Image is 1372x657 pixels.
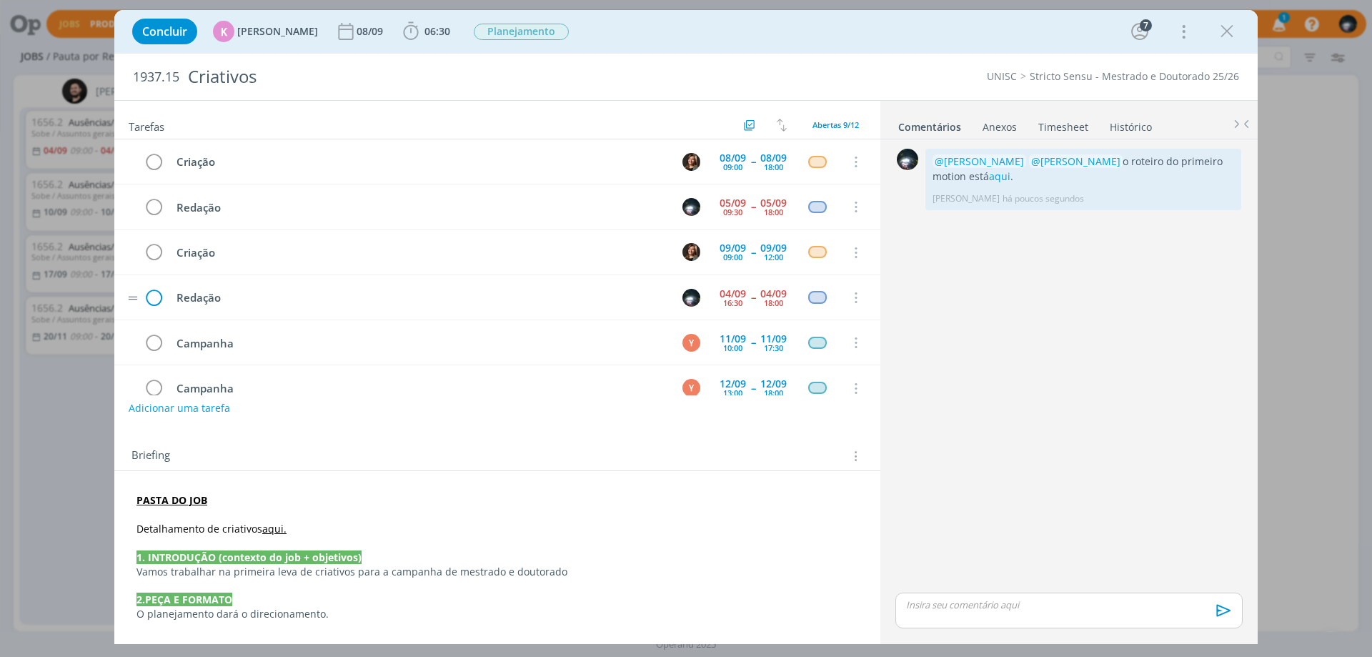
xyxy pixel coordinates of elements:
div: Campanha [170,335,669,352]
img: arrow-down-up.svg [777,119,787,132]
div: 16:30 [723,299,742,307]
img: L [682,153,700,171]
a: Comentários [898,114,962,134]
div: 04/09 [760,289,787,299]
button: 06:30 [399,20,454,43]
p: [PERSON_NAME] [933,192,1000,205]
strong: 1. INTRODUÇÃO (contexto do job + objetivos) [136,550,362,564]
button: Adicionar uma tarefa [128,395,231,421]
button: G [680,287,702,308]
img: G [682,289,700,307]
div: 08/09 [720,153,746,163]
a: Histórico [1109,114,1153,134]
div: 18:00 [764,389,783,397]
div: Criativos [182,59,772,94]
div: 05/09 [720,198,746,208]
span: 1937.15 [133,69,179,85]
span: -- [751,383,755,393]
strong: 2.PEÇA E FORMATO [136,593,232,606]
div: 08/09 [357,26,386,36]
span: -- [751,157,755,167]
span: há poucos segundos [1003,192,1084,205]
span: @[PERSON_NAME] [935,154,1024,168]
div: 09:30 [723,208,742,216]
div: Redação [170,289,669,307]
div: Criação [170,244,669,262]
a: aqui. [262,522,287,535]
span: Tarefas [129,117,164,134]
button: K[PERSON_NAME] [213,21,318,42]
span: [PERSON_NAME] [237,26,318,36]
div: 04/09 [720,289,746,299]
div: 10:00 [723,344,742,352]
img: G [682,198,700,216]
p: Vamos trabalhar na primeira leva de criativos para a campanha de mestrado e doutorado [136,565,858,579]
a: UNISC [987,69,1017,83]
img: L [682,243,700,261]
div: 09:00 [723,253,742,261]
div: Redação [170,199,669,217]
span: Abertas 9/12 [812,119,859,130]
button: G [680,196,702,217]
div: 11/09 [760,334,787,344]
button: Planejamento [473,23,570,41]
div: dialog [114,10,1258,644]
button: Y [680,377,702,399]
span: -- [751,292,755,302]
div: 08/09 [760,153,787,163]
img: drag-icon.svg [128,296,138,300]
div: Campanha [170,380,669,397]
div: 17:30 [764,344,783,352]
div: Criação [170,153,669,171]
div: 7 [1140,19,1152,31]
div: 11/09 [720,334,746,344]
div: 18:00 [764,299,783,307]
span: @[PERSON_NAME] [1031,154,1120,168]
div: K [213,21,234,42]
button: Y [680,332,702,353]
p: O planejamento dará o direcionamento. [136,607,858,621]
div: 09/09 [760,243,787,253]
div: 09/09 [720,243,746,253]
a: Timesheet [1038,114,1089,134]
span: Detalhamento de criativos [136,522,262,535]
img: G [897,149,918,170]
div: 13:00 [723,389,742,397]
button: Concluir [132,19,197,44]
div: 09:00 [723,163,742,171]
a: Stricto Sensu - Mestrado e Doutorado 25/26 [1030,69,1239,83]
span: Concluir [142,26,187,37]
span: Briefing [131,447,170,465]
a: PASTA DO JOB [136,493,207,507]
div: 12/09 [760,379,787,389]
div: 12/09 [720,379,746,389]
button: L [680,151,702,172]
div: 18:00 [764,163,783,171]
button: 7 [1128,20,1151,43]
span: 06:30 [424,24,450,38]
div: 12:00 [764,253,783,261]
span: -- [751,247,755,257]
div: 18:00 [764,208,783,216]
div: Y [682,334,700,352]
div: 05/09 [760,198,787,208]
span: Planejamento [474,24,569,40]
button: L [680,242,702,263]
div: Y [682,379,700,397]
span: -- [751,337,755,347]
div: Anexos [983,120,1017,134]
a: aqui [989,169,1010,183]
span: -- [751,202,755,212]
p: o roteiro do primeiro motion está . [933,154,1234,184]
